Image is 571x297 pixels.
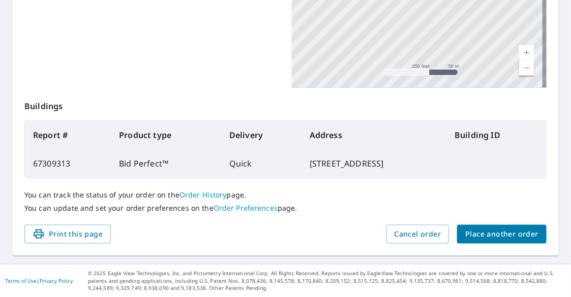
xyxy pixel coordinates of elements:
th: Address [302,121,446,149]
th: Delivery [221,121,302,149]
p: © 2025 Eagle View Technologies, Inc. and Pictometry International Corp. All Rights Reserved. Repo... [88,270,566,292]
span: Place another order [465,228,538,241]
a: Current Level 17, Zoom Out [519,60,534,76]
button: Place another order [457,225,547,244]
a: Privacy Policy [40,277,73,284]
button: Cancel order [386,225,449,244]
p: You can update and set your order preferences on the page. [24,204,547,213]
a: Order Preferences [214,203,278,213]
a: Current Level 17, Zoom In [519,45,534,60]
button: Print this page [24,225,111,244]
td: Bid Perfect™ [111,149,221,178]
td: Quick [221,149,302,178]
th: Building ID [446,121,546,149]
th: Product type [111,121,221,149]
p: Buildings [24,88,547,120]
p: You can track the status of your order on the page. [24,190,547,200]
a: Terms of Use [5,277,37,284]
th: Report # [25,121,111,149]
span: Print this page [33,228,103,241]
p: | [5,278,73,284]
td: [STREET_ADDRESS] [302,149,446,178]
span: Cancel order [395,228,441,241]
a: Order History [179,190,227,200]
td: 67309313 [25,149,111,178]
